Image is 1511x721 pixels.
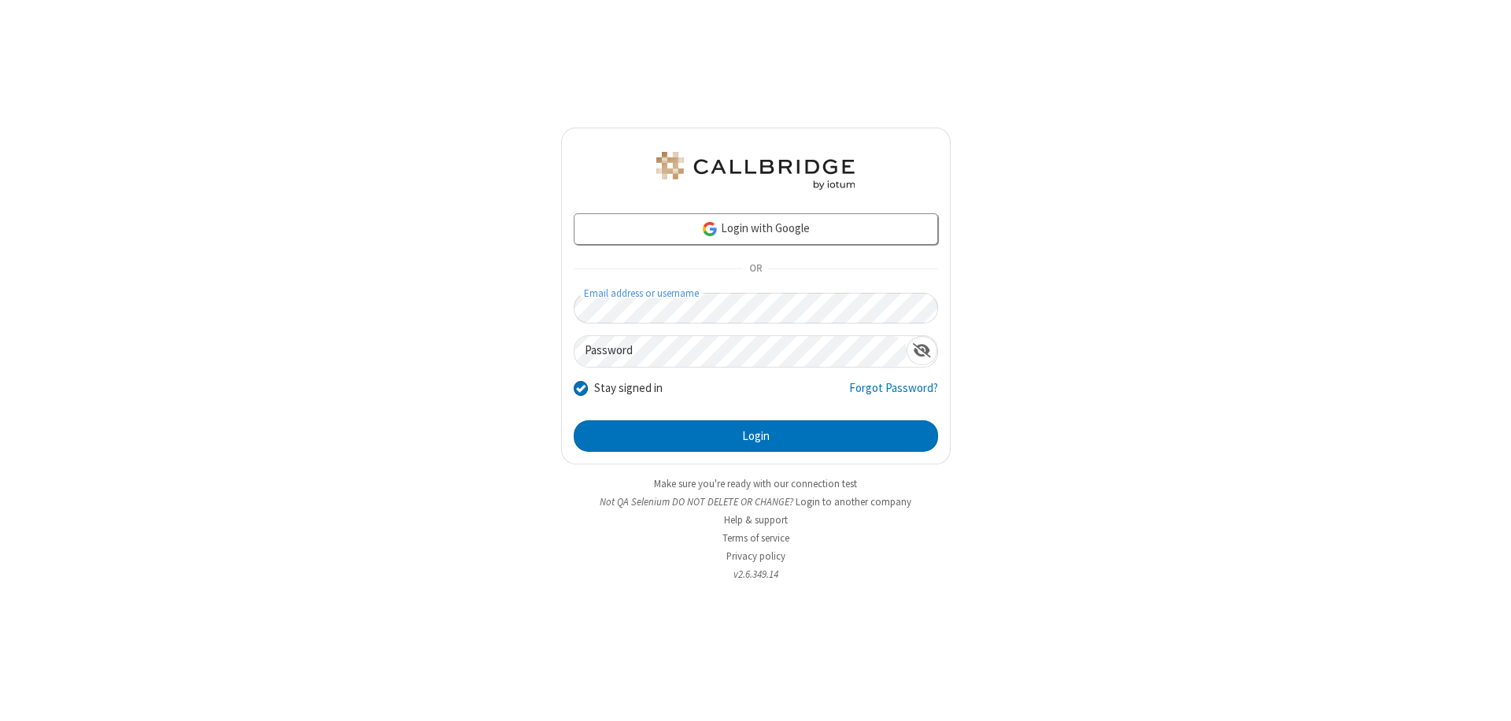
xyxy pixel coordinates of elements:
button: Login to another company [796,494,911,509]
a: Forgot Password? [849,379,938,409]
img: google-icon.png [701,220,719,238]
a: Login with Google [574,213,938,245]
span: OR [743,258,768,280]
a: Help & support [724,513,788,527]
input: Email address or username [574,293,938,324]
li: Not QA Selenium DO NOT DELETE OR CHANGE? [561,494,951,509]
button: Login [574,420,938,452]
li: v2.6.349.14 [561,567,951,582]
a: Terms of service [722,531,789,545]
a: Privacy policy [726,549,785,563]
div: Show password [907,336,937,365]
a: Make sure you're ready with our connection test [654,477,857,490]
input: Password [574,336,907,367]
img: QA Selenium DO NOT DELETE OR CHANGE [653,152,858,190]
label: Stay signed in [594,379,663,397]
